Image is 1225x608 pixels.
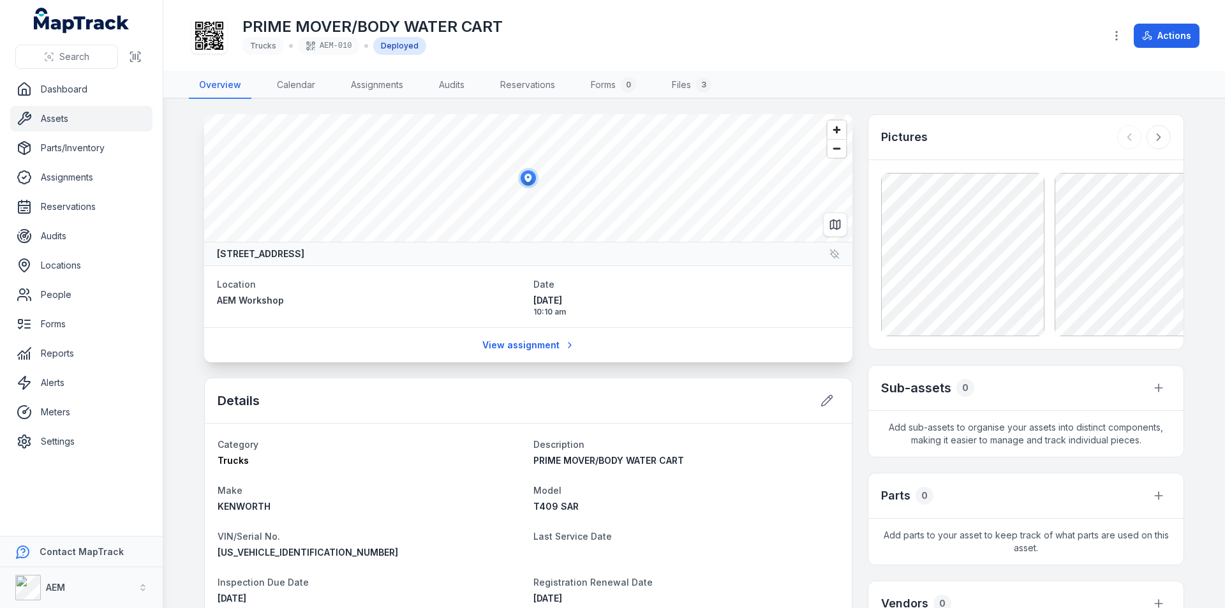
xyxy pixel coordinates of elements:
[218,547,398,558] span: [US_VEHICLE_IDENTIFICATION_NUMBER]
[868,519,1184,565] span: Add parts to your asset to keep track of what parts are used on this asset.
[916,487,933,505] div: 0
[10,135,152,161] a: Parts/Inventory
[881,487,910,505] h3: Parts
[533,307,840,317] span: 10:10 am
[881,379,951,397] h2: Sub-assets
[533,294,840,307] span: [DATE]
[828,121,846,139] button: Zoom in
[218,439,258,450] span: Category
[533,531,612,542] span: Last Service Date
[868,411,1184,457] span: Add sub-assets to organise your assets into distinct components, making it easier to manage and t...
[34,8,130,33] a: MapTrack
[218,392,260,410] h2: Details
[533,577,653,588] span: Registration Renewal Date
[10,106,152,131] a: Assets
[218,455,249,466] span: Trucks
[373,37,426,55] div: Deployed
[10,77,152,102] a: Dashboard
[250,41,276,50] span: Trucks
[218,577,309,588] span: Inspection Due Date
[533,279,554,290] span: Date
[10,399,152,425] a: Meters
[217,248,304,260] strong: [STREET_ADDRESS]
[10,429,152,454] a: Settings
[533,593,562,604] span: [DATE]
[956,379,974,397] div: 0
[217,279,256,290] span: Location
[10,223,152,249] a: Audits
[218,531,280,542] span: VIN/Serial No.
[341,72,413,99] a: Assignments
[1134,24,1199,48] button: Actions
[533,439,584,450] span: Description
[218,593,246,604] span: [DATE]
[533,485,561,496] span: Model
[10,165,152,190] a: Assignments
[10,282,152,308] a: People
[267,72,325,99] a: Calendar
[10,253,152,278] a: Locations
[40,546,124,557] strong: Contact MapTrack
[696,77,711,93] div: 3
[533,455,684,466] span: PRIME MOVER/BODY WATER CART
[662,72,722,99] a: Files3
[218,501,271,512] span: KENWORTH
[474,333,583,357] a: View assignment
[59,50,89,63] span: Search
[298,37,359,55] div: AEM-010
[881,128,928,146] h3: Pictures
[823,212,847,237] button: Switch to Map View
[10,311,152,337] a: Forms
[581,72,646,99] a: Forms0
[15,45,118,69] button: Search
[189,72,251,99] a: Overview
[217,295,284,306] span: AEM Workshop
[204,114,852,242] canvas: Map
[10,370,152,396] a: Alerts
[533,501,579,512] span: T409 SAR
[429,72,475,99] a: Audits
[46,582,65,593] strong: AEM
[621,77,636,93] div: 0
[533,593,562,604] time: 9/26/2026, 12:00:00 AM
[10,341,152,366] a: Reports
[217,294,523,307] a: AEM Workshop
[218,593,246,604] time: 9/26/2026, 12:00:00 AM
[242,17,503,37] h1: PRIME MOVER/BODY WATER CART
[490,72,565,99] a: Reservations
[10,194,152,219] a: Reservations
[828,139,846,158] button: Zoom out
[218,485,242,496] span: Make
[533,294,840,317] time: 10/7/2025, 10:10:50 AM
